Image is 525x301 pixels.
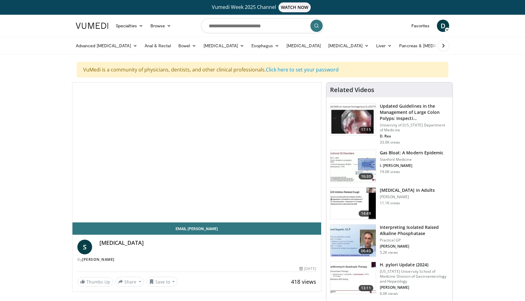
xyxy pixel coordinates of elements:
[330,103,449,145] a: 17:15 Updated Guidelines in the Management of Large Colon Polyps: Inspecti… University of [US_STA...
[380,169,400,174] p: 19.0K views
[359,127,373,133] span: 17:15
[395,40,467,52] a: Pancreas & [MEDICAL_DATA]
[359,285,373,291] span: 13:11
[72,83,321,222] video-js: Video Player
[147,20,175,32] a: Browse
[380,150,444,156] h3: Gas Bloat: A Modern Epidemic
[380,163,444,168] p: I. [PERSON_NAME]
[372,40,395,52] a: Liver
[72,222,321,235] a: Email [PERSON_NAME]
[380,244,449,249] p: [PERSON_NAME]
[330,224,449,257] a: 06:40 Interpreting Isolated Raised Alkaline Phosphatase Practical GP [PERSON_NAME] 5.2K views
[291,278,316,285] span: 418 views
[380,285,449,290] p: [PERSON_NAME]
[77,240,92,254] a: S
[278,2,311,12] span: WATCH NOW
[380,269,449,284] p: [US_STATE] University School of Medicine Division of Gastroenterology and Hepatology
[359,210,373,217] span: 14:49
[330,225,376,257] img: 6a4ee52d-0f16-480d-a1b4-8187386ea2ed.150x105_q85_crop-smart_upscale.jpg
[330,86,374,94] h4: Related Videos
[380,238,449,243] p: Practical GP
[359,173,373,179] span: 16:30
[266,66,339,73] a: Click here to set your password
[380,123,449,133] p: University of [US_STATE] Department of Medicine
[330,262,376,294] img: 94cbdef1-8024-4923-aeed-65cc31b5ce88.150x105_q85_crop-smart_upscale.jpg
[380,291,398,296] p: 6.0K views
[330,187,449,220] a: 14:49 [MEDICAL_DATA] in Adults [PERSON_NAME] 11.1K views
[380,187,435,193] h3: [MEDICAL_DATA] in Adults
[200,40,248,52] a: [MEDICAL_DATA]
[77,257,316,262] div: By
[380,140,400,145] p: 33.0K views
[380,250,398,255] p: 5.2K views
[77,277,113,287] a: Thumbs Up
[330,150,376,182] img: 480ec31d-e3c1-475b-8289-0a0659db689a.150x105_q85_crop-smart_upscale.jpg
[201,18,324,33] input: Search topics, interventions
[141,40,175,52] a: Anal & Rectal
[380,224,449,237] h3: Interpreting Isolated Raised Alkaline Phosphatase
[77,62,448,77] div: VuMedi is a community of physicians, dentists, and other clinical professionals.
[380,262,449,268] h3: H. pylori Update (2024)
[380,103,449,122] h3: Updated Guidelines in the Management of Large Colon Polyps: Inspecti…
[330,262,449,296] a: 13:11 H. pylori Update (2024) [US_STATE] University School of Medicine Division of Gastroenterolo...
[99,240,316,246] h4: [MEDICAL_DATA]
[299,266,316,272] div: [DATE]
[325,40,372,52] a: [MEDICAL_DATA]
[330,103,376,135] img: dfcfcb0d-b871-4e1a-9f0c-9f64970f7dd8.150x105_q85_crop-smart_upscale.jpg
[82,257,115,262] a: [PERSON_NAME]
[77,2,448,12] a: Vumedi Week 2025 ChannelWATCH NOW
[380,201,400,206] p: 11.1K views
[283,40,325,52] a: [MEDICAL_DATA]
[330,150,449,182] a: 16:30 Gas Bloat: A Modern Epidemic Stanford Medicine I. [PERSON_NAME] 19.0K views
[146,277,178,287] button: Save to
[76,23,108,29] img: VuMedi Logo
[175,40,200,52] a: Bowel
[72,40,141,52] a: Advanced [MEDICAL_DATA]
[359,248,373,254] span: 06:40
[115,277,144,287] button: Share
[330,187,376,219] img: 11950cd4-d248-4755-8b98-ec337be04c84.150x105_q85_crop-smart_upscale.jpg
[408,20,433,32] a: Favorites
[380,195,435,199] p: [PERSON_NAME]
[437,20,449,32] a: D
[380,157,444,162] p: Stanford Medicine
[248,40,283,52] a: Esophagus
[380,134,449,139] p: D. Rex
[112,20,147,32] a: Specialties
